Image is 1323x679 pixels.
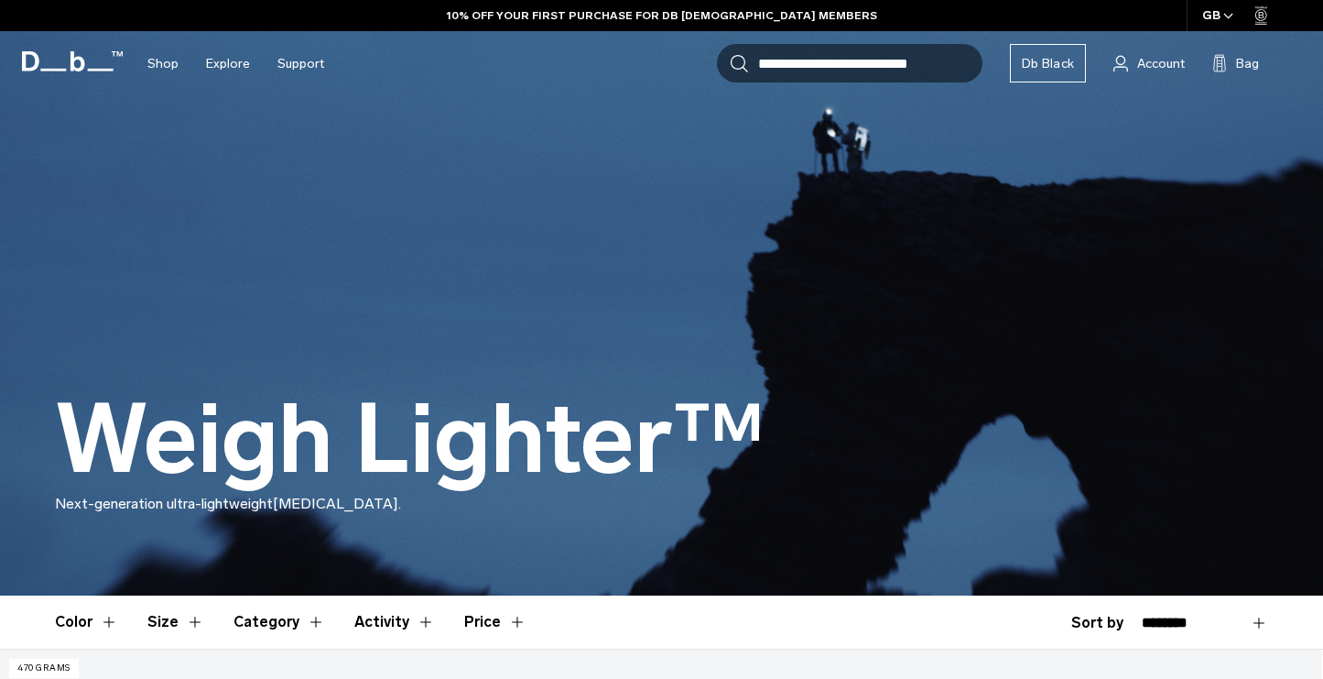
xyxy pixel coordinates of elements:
button: Toggle Filter [233,596,325,649]
nav: Main Navigation [134,31,338,96]
span: Bag [1236,54,1259,73]
a: Shop [147,31,179,96]
h1: Weigh Lighter™ [55,387,765,493]
a: Db Black [1010,44,1086,82]
p: 470 grams [9,659,79,678]
a: Support [277,31,324,96]
a: Account [1113,52,1185,74]
a: 10% OFF YOUR FIRST PURCHASE FOR DB [DEMOGRAPHIC_DATA] MEMBERS [447,7,877,24]
button: Toggle Filter [147,596,204,649]
button: Toggle Price [464,596,526,649]
span: [MEDICAL_DATA]. [273,495,401,512]
span: Account [1137,54,1185,73]
button: Toggle Filter [55,596,118,649]
button: Bag [1212,52,1259,74]
button: Toggle Filter [354,596,435,649]
span: Next-generation ultra-lightweight [55,495,273,512]
a: Explore [206,31,250,96]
